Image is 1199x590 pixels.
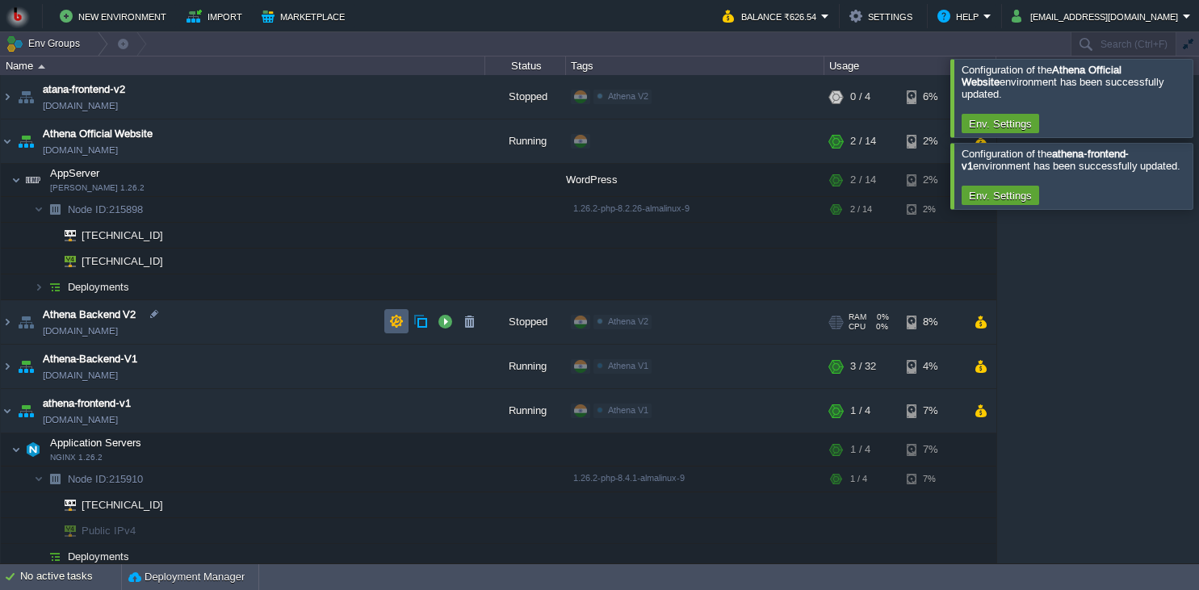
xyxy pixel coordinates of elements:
[850,433,870,466] div: 1 / 4
[43,351,137,367] a: Athena-Backend-V1
[53,518,76,543] img: AMDAwAAAACH5BAEAAAAALAAAAAABAAEAAAICRAEAOw==
[15,75,37,119] img: AMDAwAAAACH5BAEAAAAALAAAAAABAAEAAAICRAEAOw==
[15,300,37,344] img: AMDAwAAAACH5BAEAAAAALAAAAAABAAEAAAICRAEAOw==
[50,453,103,462] span: NGINX 1.26.2
[43,412,118,428] a: [DOMAIN_NAME]
[43,98,118,114] a: [DOMAIN_NAME]
[608,405,648,415] span: Athena V1
[850,345,876,388] div: 3 / 32
[962,64,1121,88] b: Athena Official Website
[850,197,872,222] div: 2 / 14
[962,64,1164,100] span: Configuration of the environment has been successfully updated.
[80,223,166,248] span: [TECHNICAL_ID]
[11,433,21,466] img: AMDAwAAAACH5BAEAAAAALAAAAAABAAEAAAICRAEAOw==
[907,164,959,196] div: 2%
[873,312,889,322] span: 0%
[872,322,888,332] span: 0%
[1,75,14,119] img: AMDAwAAAACH5BAEAAAAALAAAAAABAAEAAAICRAEAOw==
[850,119,876,163] div: 2 / 14
[907,197,959,222] div: 2%
[608,91,648,101] span: Athena V2
[53,249,76,274] img: AMDAwAAAACH5BAEAAAAALAAAAAABAAEAAAICRAEAOw==
[849,322,866,332] span: CPU
[66,203,145,216] a: Node ID:215898
[962,148,1180,172] span: Configuration of the environment has been successfully updated.
[53,492,76,517] img: AMDAwAAAACH5BAEAAAAALAAAAAABAAEAAAICRAEAOw==
[849,6,917,26] button: Settings
[44,223,53,248] img: AMDAwAAAACH5BAEAAAAALAAAAAABAAEAAAICRAEAOw==
[43,126,153,142] span: Athena Official Website
[485,300,566,344] div: Stopped
[11,164,21,196] img: AMDAwAAAACH5BAEAAAAALAAAAAABAAEAAAICRAEAOw==
[486,56,565,75] div: Status
[66,550,132,563] span: Deployments
[2,56,484,75] div: Name
[43,367,118,383] a: [DOMAIN_NAME]
[907,345,959,388] div: 4%
[723,6,821,26] button: Balance ₹626.54
[20,564,121,590] div: No active tasks
[907,389,959,433] div: 7%
[6,32,86,55] button: Env Groups
[485,345,566,388] div: Running
[66,280,132,294] a: Deployments
[44,197,66,222] img: AMDAwAAAACH5BAEAAAAALAAAAAABAAEAAAICRAEAOw==
[48,437,144,449] a: Application ServersNGINX 1.26.2
[128,569,245,585] button: Deployment Manager
[907,433,959,466] div: 7%
[573,203,690,213] span: 1.26.2-php-8.2.26-almalinux-9
[48,166,102,180] span: AppServer
[850,467,867,492] div: 1 / 4
[1012,6,1183,26] button: [EMAIL_ADDRESS][DOMAIN_NAME]
[48,436,144,450] span: Application Servers
[567,56,824,75] div: Tags
[608,316,648,326] span: Athena V2
[485,119,566,163] div: Running
[1,389,14,433] img: AMDAwAAAACH5BAEAAAAALAAAAAABAAEAAAICRAEAOw==
[262,6,350,26] button: Marketplace
[38,65,45,69] img: AMDAwAAAACH5BAEAAAAALAAAAAABAAEAAAICRAEAOw==
[66,472,145,486] span: 215910
[43,82,125,98] a: atana-frontend-v2
[43,307,136,323] span: Athena Backend V2
[22,164,44,196] img: AMDAwAAAACH5BAEAAAAALAAAAAABAAEAAAICRAEAOw==
[964,116,1037,131] button: Env. Settings
[573,473,685,483] span: 1.26.2-php-8.4.1-almalinux-9
[907,467,959,492] div: 7%
[60,6,171,26] button: New Environment
[44,274,66,299] img: AMDAwAAAACH5BAEAAAAALAAAAAABAAEAAAICRAEAOw==
[825,56,996,75] div: Usage
[22,433,44,466] img: AMDAwAAAACH5BAEAAAAALAAAAAABAAEAAAICRAEAOw==
[6,4,30,28] img: Bitss Techniques
[964,188,1037,203] button: Env. Settings
[43,395,131,412] a: athena-frontend-v1
[937,6,983,26] button: Help
[850,75,870,119] div: 0 / 4
[80,518,138,543] span: Public IPv4
[44,518,53,543] img: AMDAwAAAACH5BAEAAAAALAAAAAABAAEAAAICRAEAOw==
[68,473,109,485] span: Node ID:
[485,389,566,433] div: Running
[608,361,648,370] span: Athena V1
[80,492,166,517] span: [TECHNICAL_ID]
[44,492,53,517] img: AMDAwAAAACH5BAEAAAAALAAAAAABAAEAAAICRAEAOw==
[907,300,959,344] div: 8%
[80,249,166,274] span: [TECHNICAL_ID]
[907,75,959,119] div: 6%
[1,119,14,163] img: AMDAwAAAACH5BAEAAAAALAAAAAABAAEAAAICRAEAOw==
[44,249,53,274] img: AMDAwAAAACH5BAEAAAAALAAAAAABAAEAAAICRAEAOw==
[34,544,44,569] img: AMDAwAAAACH5BAEAAAAALAAAAAABAAEAAAICRAEAOw==
[80,229,166,241] a: [TECHNICAL_ID]
[850,389,870,433] div: 1 / 4
[34,197,44,222] img: AMDAwAAAACH5BAEAAAAALAAAAAABAAEAAAICRAEAOw==
[44,467,66,492] img: AMDAwAAAACH5BAEAAAAALAAAAAABAAEAAAICRAEAOw==
[15,119,37,163] img: AMDAwAAAACH5BAEAAAAALAAAAAABAAEAAAICRAEAOw==
[1,345,14,388] img: AMDAwAAAACH5BAEAAAAALAAAAAABAAEAAAICRAEAOw==
[43,323,118,339] a: [DOMAIN_NAME]
[566,164,824,196] div: WordPress
[15,389,37,433] img: AMDAwAAAACH5BAEAAAAALAAAAAABAAEAAAICRAEAOw==
[850,164,876,196] div: 2 / 14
